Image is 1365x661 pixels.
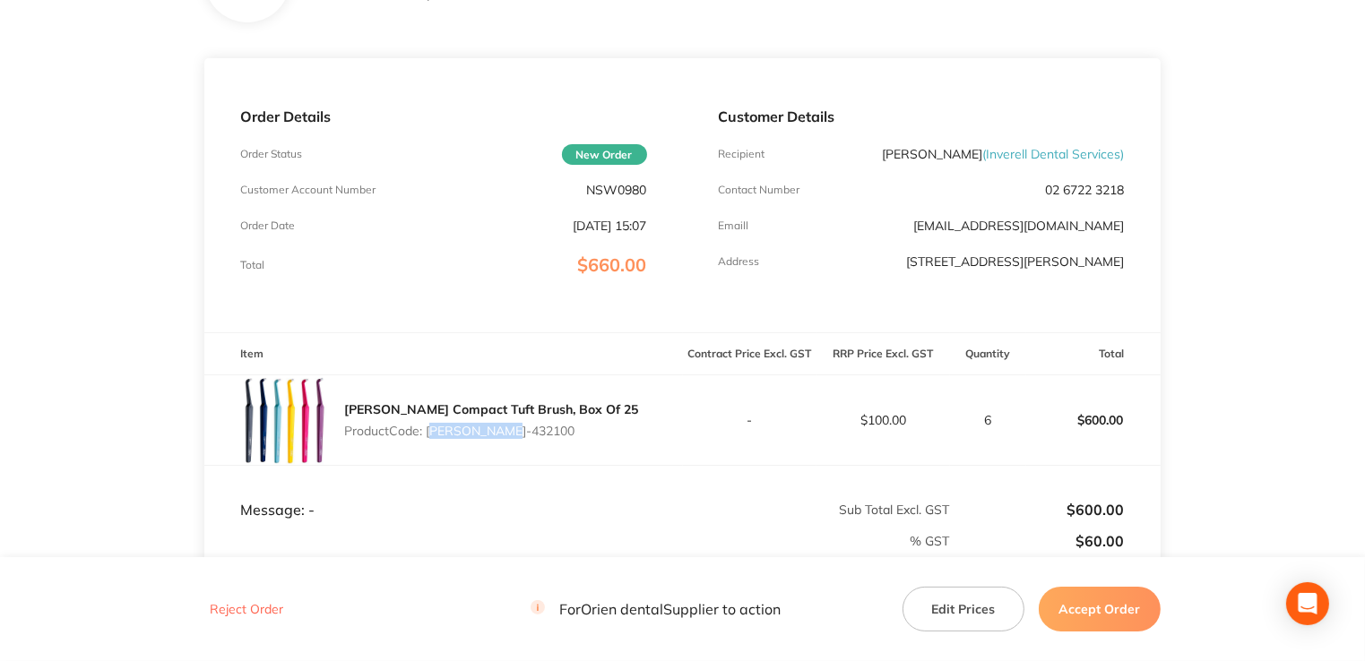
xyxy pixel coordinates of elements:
p: NSW0980 [587,183,647,197]
p: - [684,413,816,427]
td: Message: - [204,465,682,519]
th: Quantity [950,333,1026,375]
button: Accept Order [1039,587,1161,631]
th: Total [1026,333,1160,375]
p: Order Status [240,148,302,160]
p: Order Details [240,108,646,124]
p: 6 [951,413,1025,427]
p: [PERSON_NAME] [883,147,1125,161]
p: Emaill [719,219,749,232]
p: Customer Account Number [240,184,376,196]
p: For Orien dental Supplier to action [531,601,781,618]
p: $100.00 [817,413,949,427]
p: Sub Total Excl. GST [684,502,950,517]
p: Customer Details [719,108,1125,124]
a: [PERSON_NAME] Compact Tuft Brush, Box Of 25 [344,401,638,417]
p: $60.00 [951,533,1125,549]
p: Total [240,259,264,271]
p: Address [719,255,760,268]
a: [EMAIL_ADDRESS][DOMAIN_NAME] [914,218,1125,234]
p: Product Code: [PERSON_NAME]-432100 [344,424,638,438]
p: % GST [205,534,949,548]
span: ( Inverell Dental Services ) [983,146,1125,162]
p: Recipient [719,148,765,160]
p: [DATE] 15:07 [574,219,647,233]
img: amlldGtmZg [240,375,330,465]
th: RRP Price Excl. GST [816,333,950,375]
p: [STREET_ADDRESS][PERSON_NAME] [907,254,1125,269]
div: Open Intercom Messenger [1286,582,1329,625]
p: Order Date [240,219,295,232]
span: New Order [562,144,647,165]
p: 02 6722 3218 [1046,183,1125,197]
button: Reject Order [204,602,289,618]
th: Contract Price Excl. GST [683,333,816,375]
button: Edit Prices [903,587,1024,631]
p: $600.00 [1027,399,1159,442]
span: $660.00 [578,253,647,276]
p: Contact Number [719,184,800,196]
th: Item [204,333,682,375]
p: $600.00 [951,502,1125,518]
